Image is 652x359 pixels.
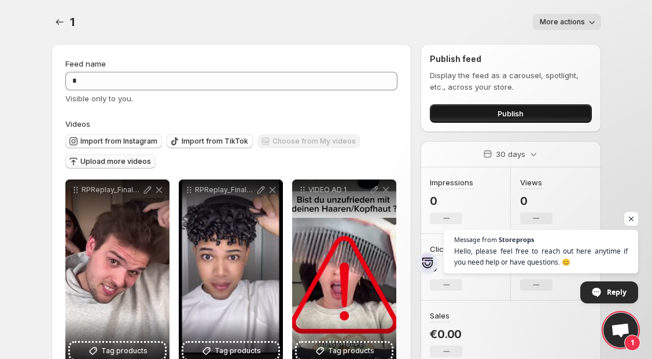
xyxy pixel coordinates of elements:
button: Tag products [70,343,165,359]
span: Reply [607,282,627,302]
span: Hello, please feel free to reach out here anytime if you need help or have questions. 😊 [454,246,628,268]
span: Message from [454,236,497,243]
button: Upload more videos [65,155,156,168]
h3: Views [520,177,542,188]
p: RPReplay_Final1745311809 [195,185,255,195]
p: 0 [520,194,552,208]
span: More actions [540,17,585,27]
span: 1 [624,335,640,351]
div: Open chat [603,313,638,347]
p: VIDEO AD 1 [308,185,369,195]
p: Display the feed as a carousel, spotlight, etc., across your store. [430,69,591,93]
span: Tag products [215,345,261,357]
button: Tag products [183,343,278,359]
button: Import from Instagram [65,134,162,148]
span: Feed name [65,59,106,68]
button: More actions [533,14,601,30]
p: RPReplay_Final1745311712 2 [82,185,142,195]
h2: Publish feed [430,53,591,65]
h3: Impressions [430,177,473,188]
span: Visible only to you. [65,94,133,103]
span: 1 [70,15,75,29]
span: Storeprops [499,236,534,243]
p: 30 days [496,148,525,160]
span: Tag products [101,345,148,357]
span: Publish [498,108,524,119]
h3: Sales [430,310,450,321]
p: 0 [430,194,473,208]
h3: Clicks [430,243,452,255]
button: Tag products [297,343,392,359]
span: Import from Instagram [80,137,157,146]
button: Settings [51,14,68,30]
button: Publish [430,104,591,123]
p: €0.00 [430,327,462,341]
span: Videos [65,119,90,129]
span: Upload more videos [80,157,151,166]
span: Import from TikTok [182,137,248,146]
button: Import from TikTok [167,134,253,148]
span: Tag products [328,345,374,357]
